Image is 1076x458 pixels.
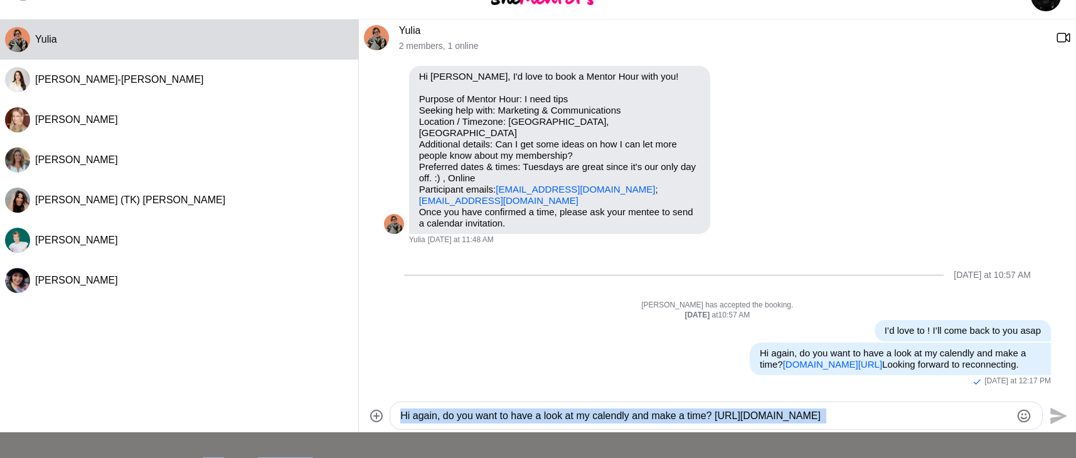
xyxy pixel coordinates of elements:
img: Y [364,25,389,50]
img: P [5,107,30,132]
strong: [DATE] [684,311,711,319]
p: 2 members , 1 online [399,41,1046,51]
p: Hi [PERSON_NAME], I'd love to book a Mentor Hour with you! [419,71,700,82]
span: Yulia [35,34,57,45]
img: T [5,188,30,213]
span: [PERSON_NAME] [35,154,118,165]
p: Purpose of Mentor Hour: I need tips Seeking help with: Marketing & Communications Location / Time... [419,93,700,206]
div: [DATE] at 10:57 AM [954,270,1031,280]
span: [PERSON_NAME]-[PERSON_NAME] [35,74,204,85]
img: Y [5,27,30,52]
img: S [5,228,30,253]
a: [DOMAIN_NAME][URL] [783,359,882,370]
div: Philippa Sutherland [5,107,30,132]
p: [PERSON_NAME] has accepted the booking. [384,301,1051,311]
div: Radhika Pabari [5,268,30,293]
img: J [5,67,30,92]
p: Hi again, do you want to have a look at my calendly and make a time? Looking forward to reconnect... [760,348,1041,370]
img: A [5,147,30,173]
div: at 10:57 AM [384,311,1051,321]
div: Taliah-Kate (TK) Byron [5,188,30,213]
time: 2025-10-07T01:17:54.185Z [984,376,1051,386]
img: R [5,268,30,293]
p: I’d love to ! I’ll come back to you asap [885,325,1041,336]
time: 2025-10-06T00:48:46.540Z [428,235,494,245]
span: [PERSON_NAME] [35,235,118,245]
div: Yulia [364,25,389,50]
a: [EMAIL_ADDRESS][DOMAIN_NAME] [496,184,655,194]
span: [PERSON_NAME] [35,114,118,125]
textarea: Type your message [400,408,1011,423]
span: Yulia [409,235,425,245]
div: Sinja Hallam [5,228,30,253]
a: [EMAIL_ADDRESS][DOMAIN_NAME] [419,195,578,206]
button: Emoji picker [1016,408,1031,423]
div: Alicia Visser [5,147,30,173]
div: Yulia [384,214,404,234]
a: Yulia [399,25,421,36]
div: Janelle Kee-Sue [5,67,30,92]
img: Y [384,214,404,234]
div: Yulia [5,27,30,52]
button: Send [1043,402,1071,430]
span: [PERSON_NAME] (TK) [PERSON_NAME] [35,194,225,205]
span: [PERSON_NAME] [35,275,118,285]
p: Once you have confirmed a time, please ask your mentee to send a calendar invitation. [419,206,700,229]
